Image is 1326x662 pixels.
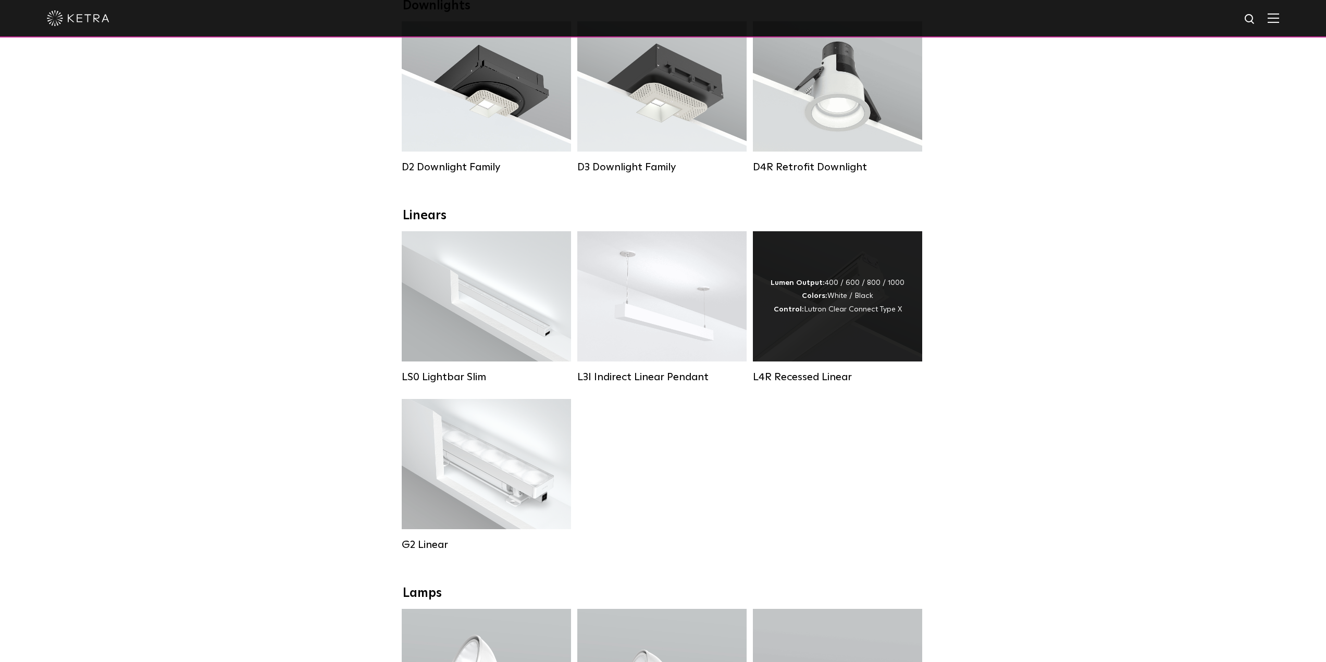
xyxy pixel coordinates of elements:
[1268,13,1279,23] img: Hamburger%20Nav.svg
[47,10,109,26] img: ketra-logo-2019-white
[402,399,571,551] a: G2 Linear Lumen Output:400 / 700 / 1000Colors:WhiteBeam Angles:Flood / [GEOGRAPHIC_DATA] / Narrow...
[577,21,747,173] a: D3 Downlight Family Lumen Output:700 / 900 / 1100Colors:White / Black / Silver / Bronze / Paintab...
[802,292,827,299] strong: Colors:
[753,161,922,173] div: D4R Retrofit Downlight
[771,277,904,316] div: 400 / 600 / 800 / 1000 White / Black Lutron Clear Connect Type X
[753,371,922,383] div: L4R Recessed Linear
[577,231,747,383] a: L3I Indirect Linear Pendant Lumen Output:400 / 600 / 800 / 1000Housing Colors:White / BlackContro...
[403,208,924,223] div: Linears
[402,231,571,383] a: LS0 Lightbar Slim Lumen Output:200 / 350Colors:White / BlackControl:X96 Controller
[402,371,571,383] div: LS0 Lightbar Slim
[402,161,571,173] div: D2 Downlight Family
[402,21,571,173] a: D2 Downlight Family Lumen Output:1200Colors:White / Black / Gloss Black / Silver / Bronze / Silve...
[774,306,804,313] strong: Control:
[1244,13,1257,26] img: search icon
[577,161,747,173] div: D3 Downlight Family
[771,279,825,286] strong: Lumen Output:
[577,371,747,383] div: L3I Indirect Linear Pendant
[402,539,571,551] div: G2 Linear
[753,21,922,173] a: D4R Retrofit Downlight Lumen Output:800Colors:White / BlackBeam Angles:15° / 25° / 40° / 60°Watta...
[753,231,922,383] a: L4R Recessed Linear Lumen Output:400 / 600 / 800 / 1000Colors:White / BlackControl:Lutron Clear C...
[403,586,924,601] div: Lamps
